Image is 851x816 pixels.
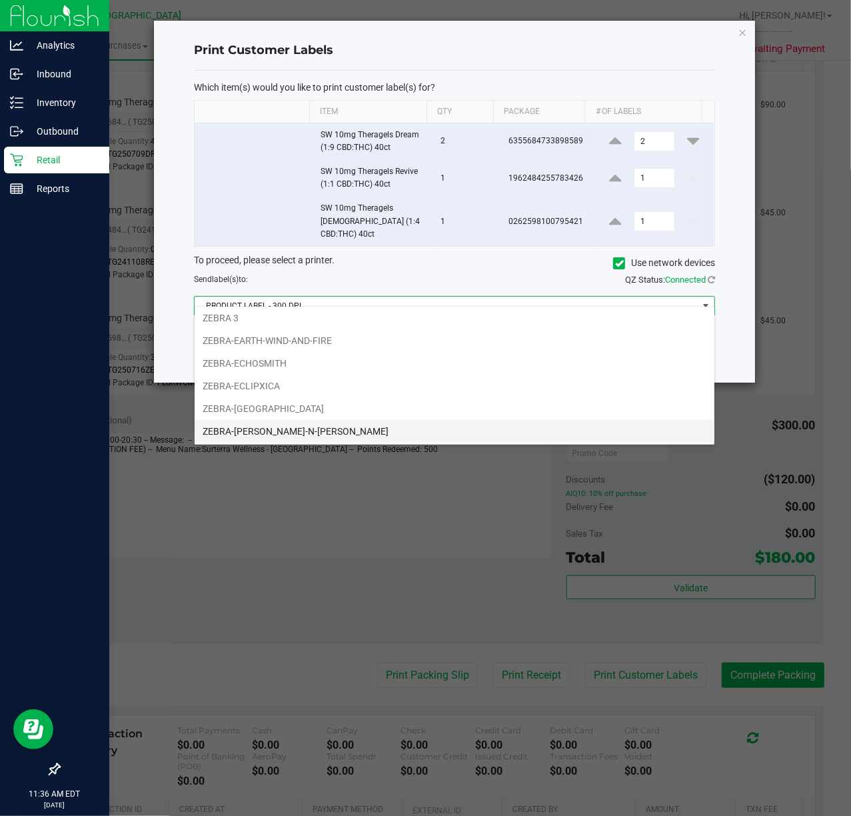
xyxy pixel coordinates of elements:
[194,275,248,284] span: Send to:
[195,397,714,420] li: ZEBRA-[GEOGRAPHIC_DATA]
[613,256,715,270] label: Use network devices
[309,101,426,123] th: Item
[195,352,714,375] li: ZEBRA-ECHOSMITH
[195,420,714,443] li: ZEBRA-[PERSON_NAME]-N-[PERSON_NAME]
[23,95,103,111] p: Inventory
[10,153,23,167] inline-svg: Retail
[6,788,103,800] p: 11:36 AM EDT
[665,275,706,285] span: Connected
[10,96,23,109] inline-svg: Inventory
[313,160,432,197] td: SW 10mg Theragels Revive (1:1 CBD:THC) 40ct
[23,181,103,197] p: Reports
[195,375,714,397] li: ZEBRA-ECLIPXICA
[194,81,715,93] p: Which item(s) would you like to print customer label(s) for?
[23,37,103,53] p: Analytics
[10,125,23,138] inline-svg: Outbound
[195,307,714,329] li: ZEBRA 3
[426,101,493,123] th: Qty
[313,123,432,160] td: SW 10mg Theragels Dream (1:9 CBD:THC) 40ct
[10,67,23,81] inline-svg: Inbound
[6,800,103,810] p: [DATE]
[23,66,103,82] p: Inbound
[432,197,500,246] td: 1
[194,42,715,59] h4: Print Customer Labels
[500,160,594,197] td: 1962484255783426
[493,101,585,123] th: Package
[10,39,23,52] inline-svg: Analytics
[23,152,103,168] p: Retail
[313,197,432,246] td: SW 10mg Theragels [DEMOGRAPHIC_DATA] (1:4 CBD:THC) 40ct
[23,123,103,139] p: Outbound
[10,182,23,195] inline-svg: Reports
[500,197,594,246] td: 0262598100795421
[584,101,702,123] th: # of labels
[195,297,698,315] span: PRODUCT LABEL - 300 DPI
[500,123,594,160] td: 6355684733898589
[184,253,725,273] div: To proceed, please select a printer.
[625,275,715,285] span: QZ Status:
[432,160,500,197] td: 1
[13,709,53,749] iframe: Resource center
[195,329,714,352] li: ZEBRA-EARTH-WIND-AND-FIRE
[432,123,500,160] td: 2
[212,275,239,284] span: label(s)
